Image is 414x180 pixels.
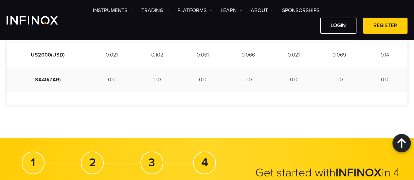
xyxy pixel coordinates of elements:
td: US2000(USD) [7,42,89,67]
a: ABOUT [251,7,274,14]
a: PLATFORMS [177,7,212,14]
td: 0.021 [89,42,135,67]
td: 0.066 [225,42,271,67]
td: 0.0 [89,67,135,92]
strong: INFINOX [335,166,382,180]
strong: 4 [201,155,208,169]
a: LOGIN [320,18,356,34]
a: TRADING [141,7,169,14]
a: SPONSORSHIPS [282,7,319,14]
td: 0.0 [180,67,225,92]
strong: 3 [148,155,155,169]
td: 0.0 [135,67,180,92]
td: 0.021 [271,42,316,67]
a: INFINOX Logo [7,16,73,25]
td: 0.102 [135,42,180,67]
td: 0.0 [362,67,407,92]
a: Learn [221,7,243,14]
a: REGISTER [363,18,407,34]
td: 0.0 [271,67,316,92]
td: 0.0 [225,67,271,92]
td: SA40(ZAR) [7,67,89,92]
td: 0.0 [316,67,362,92]
td: 0.061 [180,42,225,67]
a: Instruments [93,7,133,14]
td: 0.069 [316,42,362,67]
strong: 2 [89,155,96,169]
strong: 1 [31,155,35,169]
td: 0.14 [362,42,407,67]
